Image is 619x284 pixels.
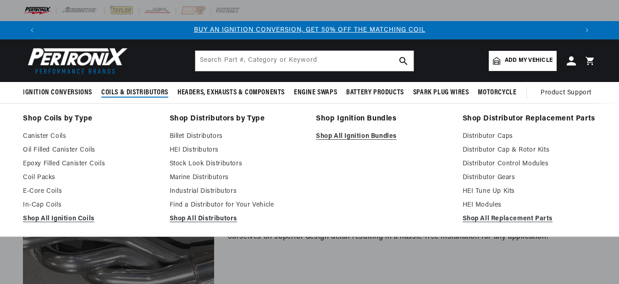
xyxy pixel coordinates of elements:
a: E-Core Coils [23,186,157,197]
summary: Battery Products [342,82,409,104]
a: Distributor Caps [463,131,597,142]
span: Engine Swaps [294,88,337,98]
span: Battery Products [346,88,404,98]
div: 1 of 3 [41,25,578,35]
span: Headers, Exhausts & Components [177,88,285,98]
summary: Motorcycle [473,82,521,104]
summary: Coils & Distributors [97,82,173,104]
summary: Engine Swaps [289,82,342,104]
a: Distributor Gears [463,172,597,183]
span: Motorcycle [478,88,516,98]
a: Coil Packs [23,172,157,183]
summary: Ignition Conversions [23,82,97,104]
button: search button [393,51,414,71]
button: Translation missing: en.sections.announcements.previous_announcement [23,21,41,39]
a: Distributor Cap & Rotor Kits [463,145,597,156]
span: Coils & Distributors [101,88,168,98]
a: Industrial Distributors [170,186,304,197]
a: HEI Modules [463,200,597,211]
a: Shop Coils by Type [23,113,157,126]
a: HEI Tune Up Kits [463,186,597,197]
summary: Headers, Exhausts & Components [173,82,289,104]
a: Oil Filled Canister Coils [23,145,157,156]
a: Billet Distributors [170,131,304,142]
a: Shop Ignition Bundles [316,113,450,126]
a: Epoxy Filled Canister Coils [23,158,157,169]
a: Shop Distributors by Type [170,113,304,126]
div: Announcement [41,25,578,35]
a: Canister Coils [23,131,157,142]
input: Search Part #, Category or Keyword [195,51,414,71]
a: Marine Distributors [170,172,304,183]
span: Product Support [541,88,591,98]
summary: Spark Plug Wires [409,82,474,104]
summary: Product Support [541,82,596,104]
a: BUY AN IGNITION CONVERSION, GET 50% OFF THE MATCHING COIL [194,27,426,33]
button: Translation missing: en.sections.announcements.next_announcement [578,21,596,39]
a: Shop Distributor Replacement Parts [463,113,597,126]
a: Add my vehicle [489,51,557,71]
a: Shop All Replacement Parts [463,213,597,224]
a: HEI Distributors [170,145,304,156]
a: Find a Distributor for Your Vehicle [170,200,304,211]
a: Stock Look Distributors [170,158,304,169]
span: Add my vehicle [505,56,553,65]
span: Spark Plug Wires [413,88,469,98]
a: Shop All Distributors [170,213,304,224]
a: Shop All Ignition Bundles [316,131,450,142]
a: Distributor Control Modules [463,158,597,169]
a: In-Cap Coils [23,200,157,211]
span: Ignition Conversions [23,88,92,98]
img: Pertronix [23,45,128,76]
a: Shop All Ignition Coils [23,213,157,224]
